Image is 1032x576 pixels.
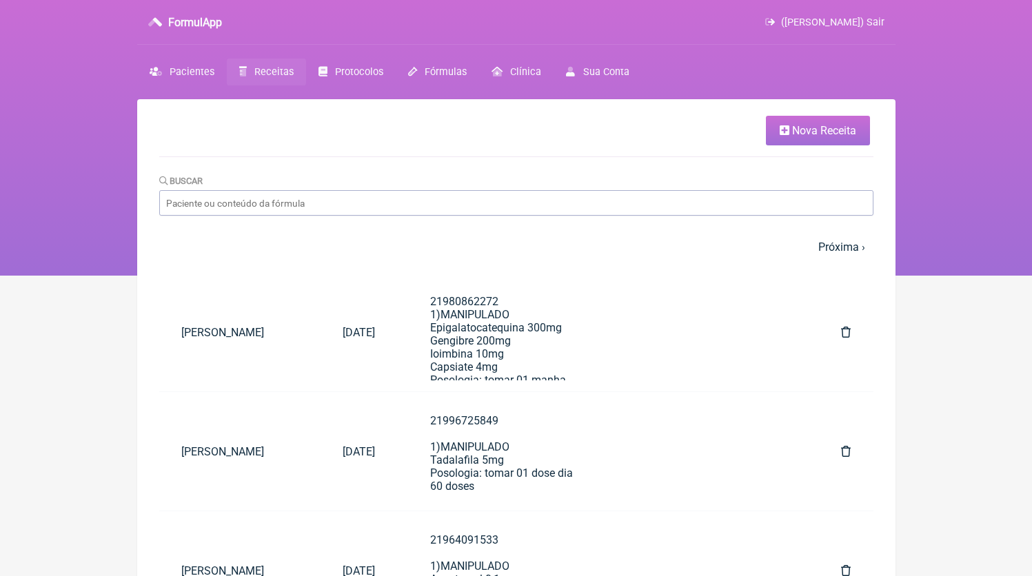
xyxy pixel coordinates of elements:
a: [DATE] [321,434,397,469]
nav: pager [159,232,873,262]
a: 219808622721)MANIPULADOEpigalatocatequina 300mgGengibre 200mgIoimbina 10mgCapsiate 4mgPosologia: ... [408,284,809,380]
span: Receitas [254,66,294,78]
a: [DATE] [321,315,397,350]
a: Sua Conta [554,59,641,85]
a: ([PERSON_NAME]) Sair [765,17,884,28]
a: Receitas [227,59,306,85]
span: Sua Conta [583,66,629,78]
a: Protocolos [306,59,396,85]
a: [PERSON_NAME] [159,315,321,350]
label: Buscar [159,176,203,186]
a: Nova Receita [766,116,870,145]
a: Fórmulas [396,59,479,85]
span: Pacientes [170,66,214,78]
span: Nova Receita [792,124,856,137]
span: Protocolos [335,66,383,78]
a: 219967258491)MANIPULADOTadalafila 5mgPosologia: tomar 01 dose dia60 doses2)MANIPULADOResveratrol ... [408,403,809,500]
span: Clínica [510,66,541,78]
a: Clínica [479,59,554,85]
a: [PERSON_NAME] [159,434,321,469]
a: Próxima › [818,240,865,254]
div: 21980862272 1)MANIPULADO Epigalatocatequina 300mg Gengibre 200mg Ioimbina 10mg Capsiate 4mg Posol... [430,295,787,517]
input: Paciente ou conteúdo da fórmula [159,190,873,216]
span: ([PERSON_NAME]) Sair [781,17,884,28]
h3: FormulApp [168,16,222,29]
a: Pacientes [137,59,227,85]
span: Fórmulas [425,66,467,78]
